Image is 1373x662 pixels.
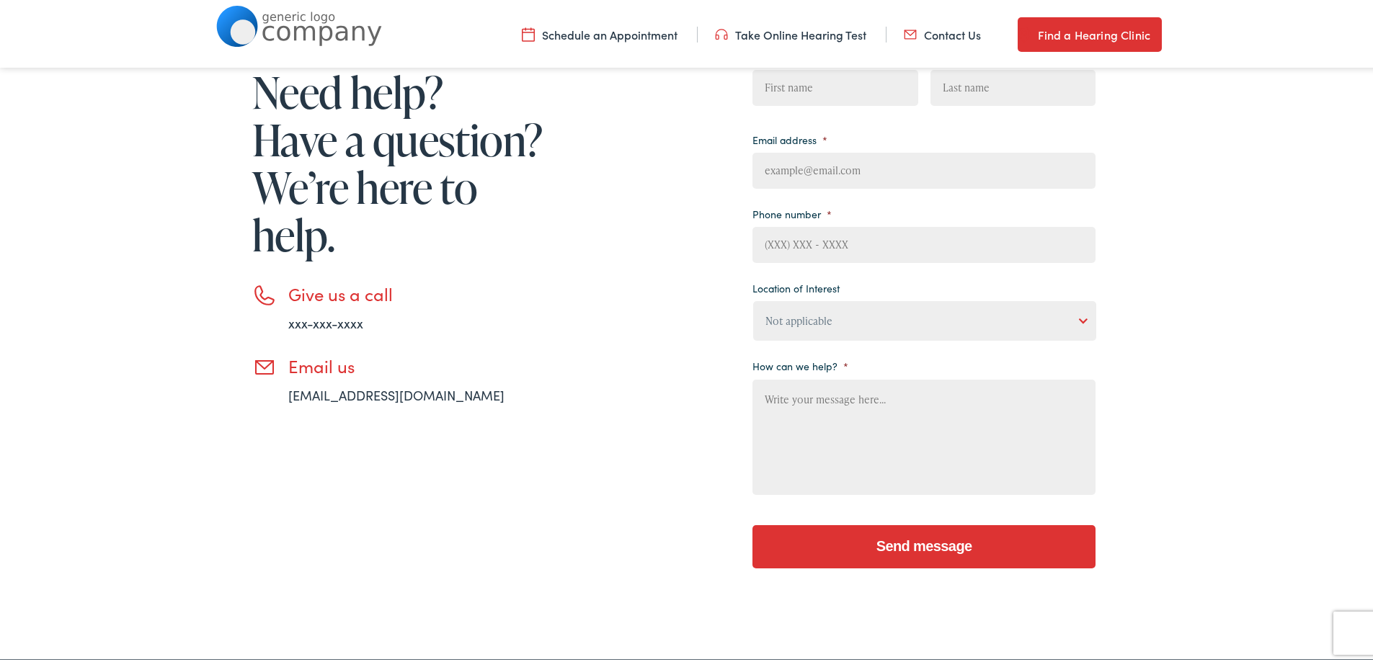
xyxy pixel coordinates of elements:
[930,67,1096,103] input: Last name
[752,150,1096,186] input: example@email.com
[752,279,840,292] label: Location of Interest
[752,224,1096,260] input: (XXX) XXX - XXXX
[904,24,981,40] a: Contact Us
[715,24,866,40] a: Take Online Hearing Test
[752,205,832,218] label: Phone number
[752,522,1096,565] input: Send message
[904,24,917,40] img: utility icon
[522,24,535,40] img: utility icon
[752,357,848,370] label: How can we help?
[252,66,548,256] h1: Need help? Have a question? We’re here to help.
[752,67,917,103] input: First name
[1018,14,1162,49] a: Find a Hearing Clinic
[288,383,505,401] a: [EMAIL_ADDRESS][DOMAIN_NAME]
[715,24,728,40] img: utility icon
[1018,23,1031,40] img: utility icon
[522,24,677,40] a: Schedule an Appointment
[288,353,548,374] h3: Email us
[752,130,827,143] label: Email address
[288,311,363,329] a: xxx-xxx-xxxx
[288,281,548,302] h3: Give us a call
